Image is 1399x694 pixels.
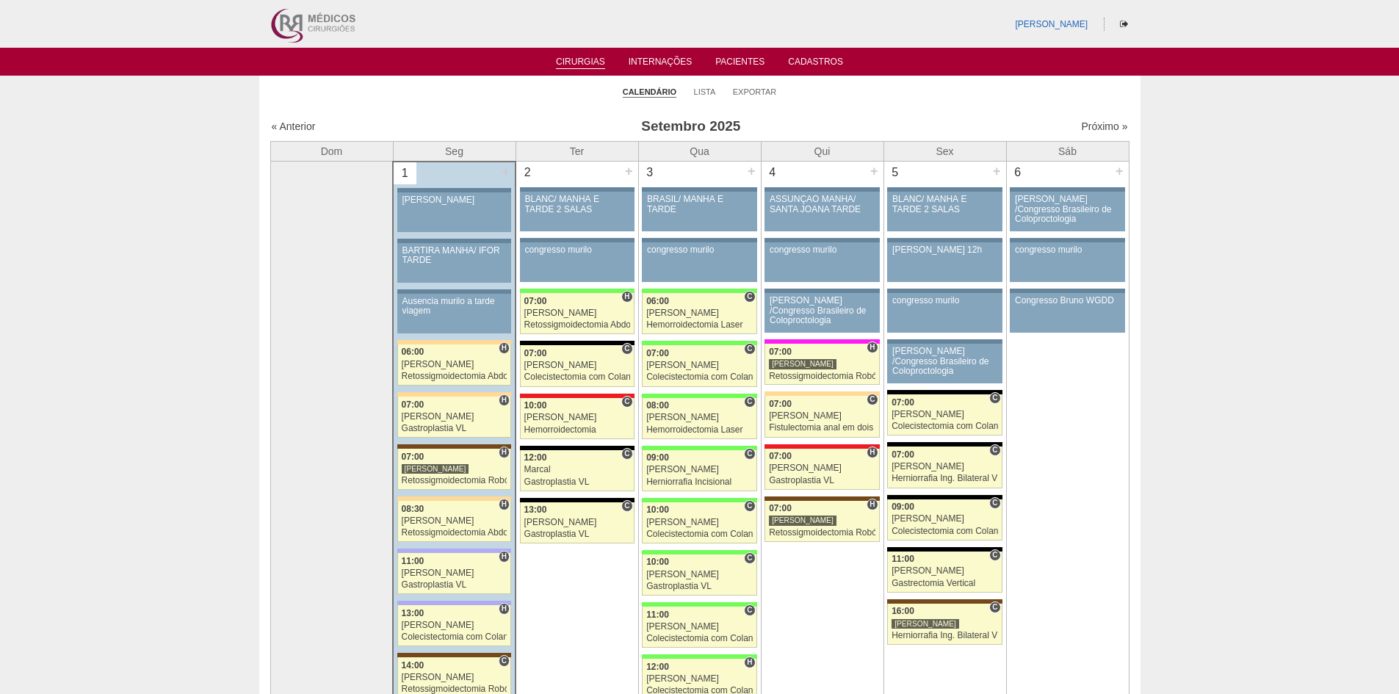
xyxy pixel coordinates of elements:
div: Retossigmoidectomia Abdominal VL [402,372,507,381]
i: Sair [1120,20,1128,29]
div: Hemorroidectomia Laser [646,425,753,435]
a: Internações [629,57,693,71]
span: 09:00 [646,452,669,463]
div: [PERSON_NAME] 12h [892,245,997,255]
span: Hospital [499,603,510,615]
div: Key: Santa Joana [887,599,1002,604]
a: C 07:00 [PERSON_NAME] Colecistectomia com Colangiografia VL [887,394,1002,435]
div: [PERSON_NAME] [892,410,998,419]
div: Ausencia murilo a tarde viagem [402,297,507,316]
div: [PERSON_NAME] [402,621,507,630]
div: Colecistectomia com Colangiografia VL [646,529,753,539]
a: H 07:00 [PERSON_NAME] Retossigmoidectomia Robótica [397,449,511,490]
a: [PERSON_NAME] [1015,19,1088,29]
div: Key: Bartira [397,340,511,344]
div: Key: Blanc [520,498,635,502]
span: 07:00 [769,503,792,513]
span: 10:00 [646,505,669,515]
div: Colecistectomia com Colangiografia VL [646,634,753,643]
a: C 08:00 [PERSON_NAME] Hemorroidectomia Laser [642,398,756,439]
span: Consultório [499,655,510,667]
div: [PERSON_NAME] [769,358,836,369]
div: congresso murilo [892,296,997,306]
a: C 06:00 [PERSON_NAME] Hemorroidectomia Laser [642,293,756,334]
div: 5 [884,162,907,184]
div: Key: Santa Joana [764,496,879,501]
div: [PERSON_NAME] [646,413,753,422]
div: Gastroplastia VL [646,582,753,591]
span: Consultório [989,497,1000,509]
th: Ter [516,141,638,162]
span: Consultório [989,392,1000,404]
div: Key: Aviso [397,289,511,294]
div: [PERSON_NAME] [646,518,753,527]
div: 3 [639,162,662,184]
div: Key: Christóvão da Gama [397,601,511,605]
a: congresso murilo [520,242,635,282]
div: [PERSON_NAME] [402,195,507,205]
div: + [868,162,881,181]
span: 07:00 [769,399,792,409]
span: 06:00 [402,347,424,357]
div: [PERSON_NAME] [769,515,836,526]
div: BLANC/ MANHÃ E TARDE 2 SALAS [525,195,629,214]
div: + [623,162,635,181]
a: [PERSON_NAME] /Congresso Brasileiro de Coloproctologia [887,344,1002,383]
div: Key: Brasil [642,550,756,554]
div: [PERSON_NAME] /Congresso Brasileiro de Coloproctologia [892,347,997,376]
div: Key: Blanc [887,390,1002,394]
span: Consultório [989,601,1000,613]
div: Key: Aviso [397,239,511,243]
div: Colecistectomia com Colangiografia VL [892,422,998,431]
div: Key: Bartira [397,496,511,501]
span: 11:00 [892,554,914,564]
div: Key: Brasil [642,498,756,502]
div: ASSUNÇÃO MANHÃ/ SANTA JOANA TARDE [770,195,875,214]
a: H 07:00 [PERSON_NAME] Retossigmoidectomia Robótica [764,344,879,385]
a: Cadastros [788,57,843,71]
a: C 16:00 [PERSON_NAME] Herniorrafia Ing. Bilateral VL [887,604,1002,645]
span: 07:00 [769,347,792,357]
a: C 07:00 [PERSON_NAME] Fistulectomia anal em dois tempos [764,396,879,437]
span: 07:00 [524,348,547,358]
div: Key: Brasil [642,394,756,398]
span: Consultório [989,444,1000,456]
th: Dom [270,141,393,162]
div: 6 [1007,162,1030,184]
span: 07:00 [892,449,914,460]
span: Hospital [867,447,878,458]
div: Retossigmoidectomia Abdominal VL [524,320,630,330]
th: Qua [638,141,761,162]
a: H 11:00 [PERSON_NAME] Gastroplastia VL [397,553,511,594]
a: Exportar [733,87,777,97]
div: + [745,162,758,181]
div: [PERSON_NAME] [524,361,630,370]
span: 08:00 [646,400,669,411]
a: C 13:00 [PERSON_NAME] Gastroplastia VL [520,502,635,543]
a: congresso murilo [642,242,756,282]
span: Consultório [621,396,632,408]
a: C 10:00 [PERSON_NAME] Hemorroidectomia [520,398,635,439]
span: Hospital [499,447,510,458]
span: Consultório [744,552,755,564]
span: 06:00 [646,296,669,306]
div: Key: Aviso [520,238,635,242]
div: Retossigmoidectomia Robótica [769,528,875,538]
div: Key: Aviso [764,187,879,192]
div: Gastrectomia Vertical [892,579,998,588]
div: BRASIL/ MANHÃ E TARDE [647,195,752,214]
div: [PERSON_NAME] [402,568,507,578]
div: Key: Bartira [397,392,511,397]
span: Hospital [499,551,510,563]
a: C 10:00 [PERSON_NAME] Colecistectomia com Colangiografia VL [642,502,756,543]
a: Congresso Bruno WGDD [1010,293,1124,333]
a: C 10:00 [PERSON_NAME] Gastroplastia VL [642,554,756,596]
span: 09:00 [892,502,914,512]
a: H 08:30 [PERSON_NAME] Retossigmoidectomia Abdominal VL [397,501,511,542]
div: [PERSON_NAME] [646,622,753,632]
span: Hospital [499,394,510,406]
span: Consultório [744,396,755,408]
a: [PERSON_NAME] [397,192,511,232]
a: Próximo » [1081,120,1127,132]
div: Colecistectomia com Colangiografia VL [892,527,998,536]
